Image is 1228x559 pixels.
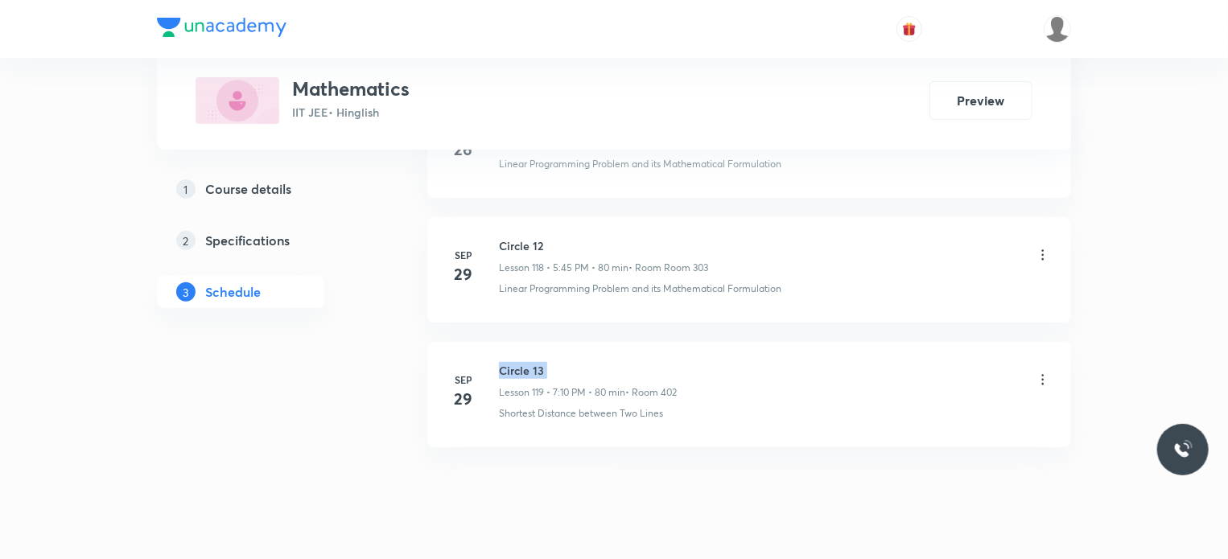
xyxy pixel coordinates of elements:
h5: Specifications [205,231,290,250]
img: Dhirendra singh [1044,15,1071,43]
h3: Mathematics [292,77,410,101]
p: Lesson 118 • 5:45 PM • 80 min [499,261,628,275]
p: IIT JEE • Hinglish [292,104,410,121]
h5: Course details [205,179,291,199]
button: Preview [929,81,1032,120]
img: ttu [1173,440,1193,459]
a: 2Specifications [157,224,376,257]
img: avatar [902,22,917,36]
h6: Circle 13 [499,362,677,379]
h6: Sep [447,248,480,262]
p: • Room 402 [625,385,677,400]
h4: 29 [447,262,480,286]
img: Company Logo [157,18,286,37]
p: Shortest Distance between Two Lines [499,406,663,421]
p: • Room Room 303 [628,261,708,275]
p: Linear Programming Problem and its Mathematical Formulation [499,157,781,171]
button: avatar [896,16,922,42]
p: Lesson 119 • 7:10 PM • 80 min [499,385,625,400]
p: 1 [176,179,196,199]
p: 3 [176,282,196,302]
h4: 29 [447,387,480,411]
a: Company Logo [157,18,286,41]
p: Linear Programming Problem and its Mathematical Formulation [499,282,781,296]
a: 1Course details [157,173,376,205]
img: 49CEEA1D-D5B4-402A-8A3D-9D6D185FC320_plus.png [196,77,279,124]
h6: Circle 12 [499,237,708,254]
p: 2 [176,231,196,250]
h6: Sep [447,372,480,387]
h5: Schedule [205,282,261,302]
